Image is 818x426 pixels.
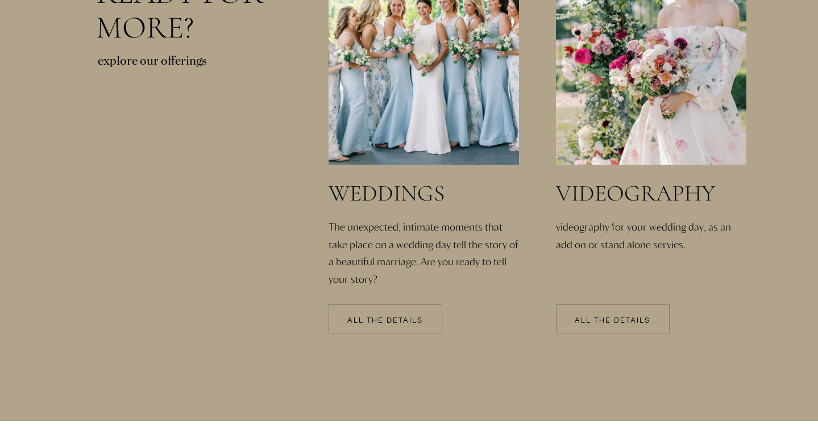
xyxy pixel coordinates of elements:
[329,317,442,325] a: All the details
[556,317,670,325] a: All the details
[556,182,746,206] a: videography
[329,182,529,206] a: weddings
[329,218,522,268] a: The unexpected, intimate moments that take place on a wedding day tell the story of a beautiful m...
[98,52,224,80] p: explore our offerings
[556,218,749,297] a: videography for your wedding day, as an add on or stand alone servies.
